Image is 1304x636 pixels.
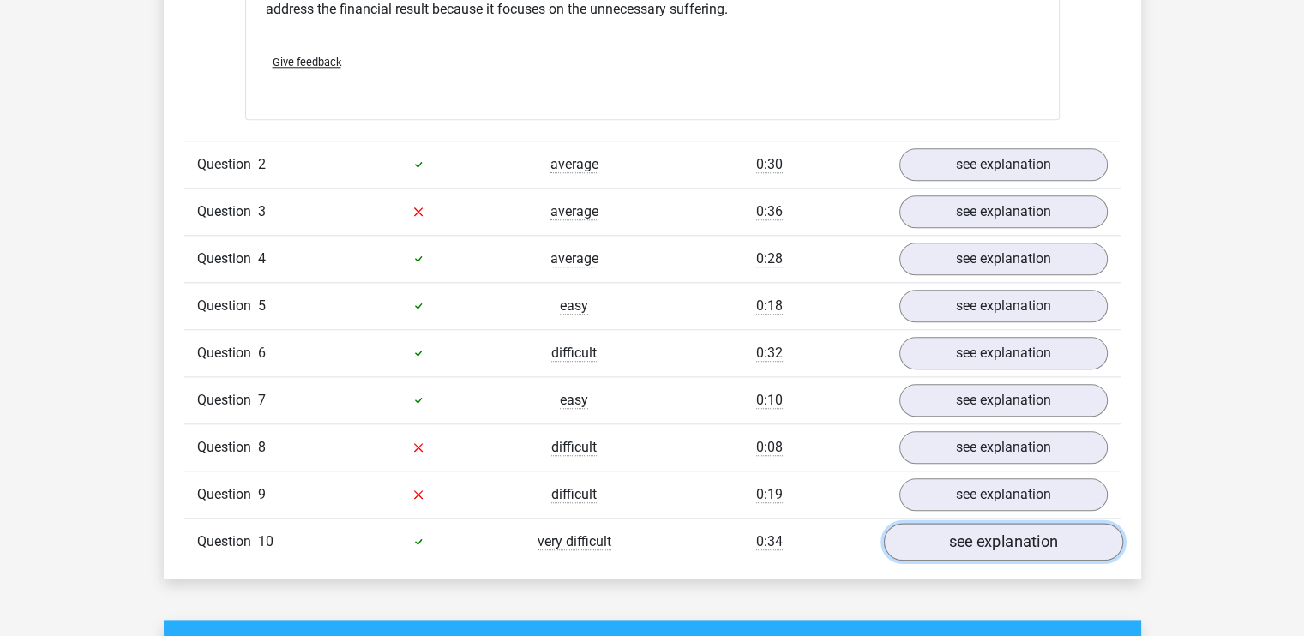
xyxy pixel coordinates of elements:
[756,203,783,220] span: 0:36
[258,486,266,502] span: 9
[551,345,597,362] span: difficult
[899,290,1108,322] a: see explanation
[258,439,266,455] span: 8
[756,439,783,456] span: 0:08
[197,201,258,222] span: Question
[560,297,588,315] span: easy
[550,203,598,220] span: average
[899,337,1108,369] a: see explanation
[550,156,598,173] span: average
[197,484,258,505] span: Question
[756,392,783,409] span: 0:10
[197,343,258,363] span: Question
[258,250,266,267] span: 4
[258,345,266,361] span: 6
[899,148,1108,181] a: see explanation
[197,249,258,269] span: Question
[258,203,266,219] span: 3
[899,195,1108,228] a: see explanation
[899,243,1108,275] a: see explanation
[551,486,597,503] span: difficult
[273,56,341,69] span: Give feedback
[756,533,783,550] span: 0:34
[756,345,783,362] span: 0:32
[197,296,258,316] span: Question
[551,439,597,456] span: difficult
[756,250,783,267] span: 0:28
[538,533,611,550] span: very difficult
[756,156,783,173] span: 0:30
[197,154,258,175] span: Question
[258,156,266,172] span: 2
[756,297,783,315] span: 0:18
[899,431,1108,464] a: see explanation
[756,486,783,503] span: 0:19
[883,523,1122,561] a: see explanation
[899,478,1108,511] a: see explanation
[550,250,598,267] span: average
[197,531,258,552] span: Question
[197,437,258,458] span: Question
[197,390,258,411] span: Question
[258,297,266,314] span: 5
[560,392,588,409] span: easy
[899,384,1108,417] a: see explanation
[258,392,266,408] span: 7
[258,533,273,549] span: 10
